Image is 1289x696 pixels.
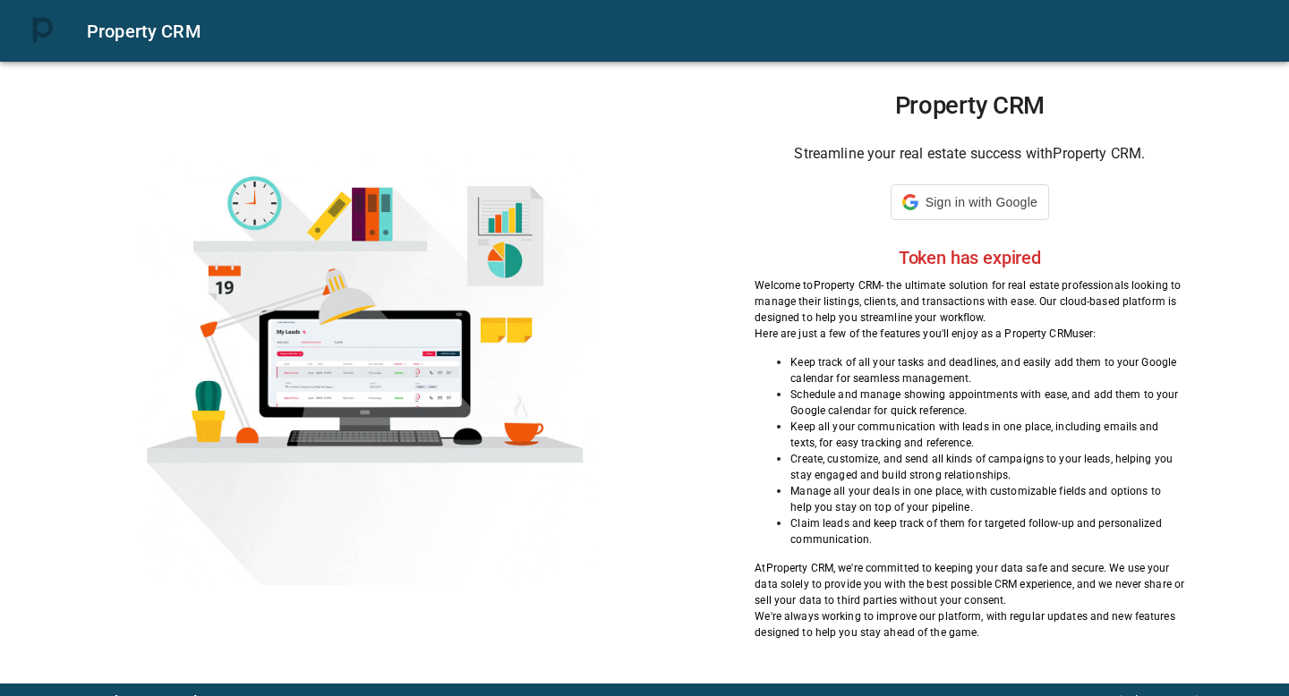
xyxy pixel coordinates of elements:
p: Claim leads and keep track of them for targeted follow-up and personalized communication. [790,515,1184,547]
p: Keep all your communication with leads in one place, including emails and texts, for easy trackin... [790,419,1184,451]
p: We're always working to improve our platform, with regular updates and new features designed to h... [755,608,1184,641]
p: At Property CRM , we're committed to keeping your data safe and secure. We use your data solely t... [755,560,1184,608]
span: Sign in with Google [926,195,1037,209]
p: Schedule and manage showing appointments with ease, and add them to your Google calendar for quic... [790,386,1184,419]
p: Keep track of all your tasks and deadlines, and easily add them to your Google calendar for seaml... [790,354,1184,386]
h2: Token has expired [899,247,1041,268]
h1: Property CRM [755,91,1184,120]
div: Property CRM [87,17,1268,46]
p: Manage all your deals in one place, with customizable fields and options to help you stay on top ... [790,483,1184,515]
h6: Streamline your real estate success with Property CRM . [755,141,1184,166]
p: Here are just a few of the features you'll enjoy as a Property CRM user: [755,326,1184,342]
div: Sign in with Google [891,184,1049,220]
p: Welcome to Property CRM - the ultimate solution for real estate professionals looking to manage t... [755,277,1184,326]
p: Create, customize, and send all kinds of campaigns to your leads, helping you stay engaged and bu... [790,451,1184,483]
